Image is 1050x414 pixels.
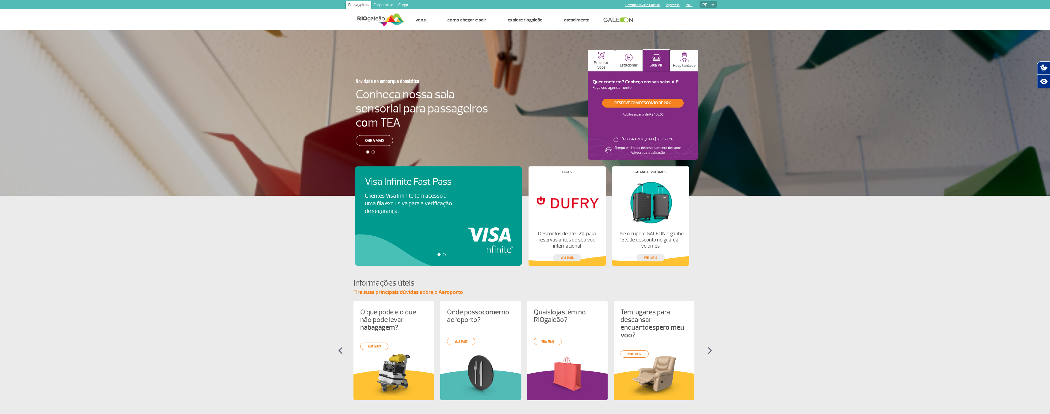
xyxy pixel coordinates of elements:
[415,17,426,23] a: Voos
[447,338,475,345] a: veja mais
[670,50,698,71] button: Hospitalidade
[617,231,684,249] p: Use o cupom GALEON e ganhe 15% de desconto no guarda-volumes
[508,17,543,23] a: Explore RIOgaleão
[356,135,393,146] a: Saiba mais
[1037,61,1050,88] div: Plugin de acessibilidade da Hand Talk.
[346,1,371,10] a: Passageiros
[1037,61,1050,75] button: Abrir tradutor de língua de sinais.
[620,350,649,358] a: veja mais
[353,277,697,289] h4: Informações úteis
[686,3,693,7] a: RQS
[625,3,660,7] a: Compra On-line GaleOn
[593,85,693,91] p: Faça seu agendamento!
[591,61,612,70] p: Procurar Voos
[371,1,396,10] a: Corporativo
[621,108,665,117] p: (Adultos a partir de R$ 156,00)
[636,254,665,261] a: veja mais
[615,50,642,71] button: Estacionar
[534,308,601,324] p: Quais têm no RIOgaleão?
[588,50,615,71] button: Procurar Voos
[666,3,680,7] a: Imprensa
[620,323,684,340] strong: espero meu voo
[365,176,462,188] h4: Visa Infinite Fast Pass
[553,254,581,261] a: veja mais
[615,146,681,155] p: Tempo estimado de deslocamento de carro: Ative a sua localização
[533,231,600,249] p: Descontos de até 12% para reservas antes do seu voo internacional
[447,308,514,324] p: Onde posso no aeroporto?
[625,54,633,62] img: carParkingHome.svg
[447,352,514,396] img: card%20informa%C3%A7%C3%B5es%208.png
[365,192,452,215] p: Clientes Visa Infinite têm acesso a uma fila exclusiva para a verificação de segurança.
[635,170,666,174] h4: Guarda-volumes
[643,50,670,71] button: Sala VIP
[353,370,434,400] img: amareloInformacoesUteis.svg
[708,347,712,354] img: seta-direita
[356,74,458,87] h3: Novidade no embarque doméstico
[360,343,388,350] a: veja mais
[564,17,590,23] a: Atendimento
[650,63,663,68] p: Sala VIP
[396,1,410,10] a: Cargo
[527,370,608,400] img: roxoInformacoesUteis.svg
[620,63,638,68] p: Estacionar
[652,54,661,62] img: vipRoomActive.svg
[562,170,572,174] h4: Lojas
[617,179,684,226] img: Guarda-volumes
[534,352,601,396] img: card%20informa%C3%A7%C3%B5es%206.png
[551,308,565,317] strong: lojas
[440,370,521,400] img: verdeInformacoesUteis.svg
[482,308,502,317] strong: comer
[620,352,688,396] img: card%20informa%C3%A7%C3%B5es%204.png
[353,289,697,296] p: Tire suas principais dúvidas sobre o Aeroporto
[368,323,395,332] strong: bagagem
[593,79,693,85] h3: Quer conforto? Conheça nossas salas VIP
[602,99,684,108] a: Reserve com desconto de 20%
[622,137,673,142] p: [GEOGRAPHIC_DATA]: 25°C/77°F
[534,338,562,345] a: veja mais
[447,17,486,23] a: Como chegar e sair
[533,179,600,226] img: Lojas
[1037,75,1050,88] button: Abrir recursos assistivos.
[360,352,427,396] img: card%20informa%C3%A7%C3%B5es%201.png
[598,52,605,59] img: airplaneHome.svg
[356,87,488,130] h4: Conheça nossa sala sensorial para passageiros com TEA
[680,52,689,62] img: hospitality.svg
[360,308,427,331] p: O que pode e o que não pode levar na ?
[673,63,696,68] p: Hospitalidade
[365,176,512,215] a: Visa Infinite Fast PassClientes Visa Infinite têm acesso a uma fila exclusiva para a verificação ...
[338,347,343,354] img: seta-esquerda
[614,370,694,400] img: amareloInformacoesUteis.svg
[620,308,688,339] p: Tem lugares para descansar enquanto ?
